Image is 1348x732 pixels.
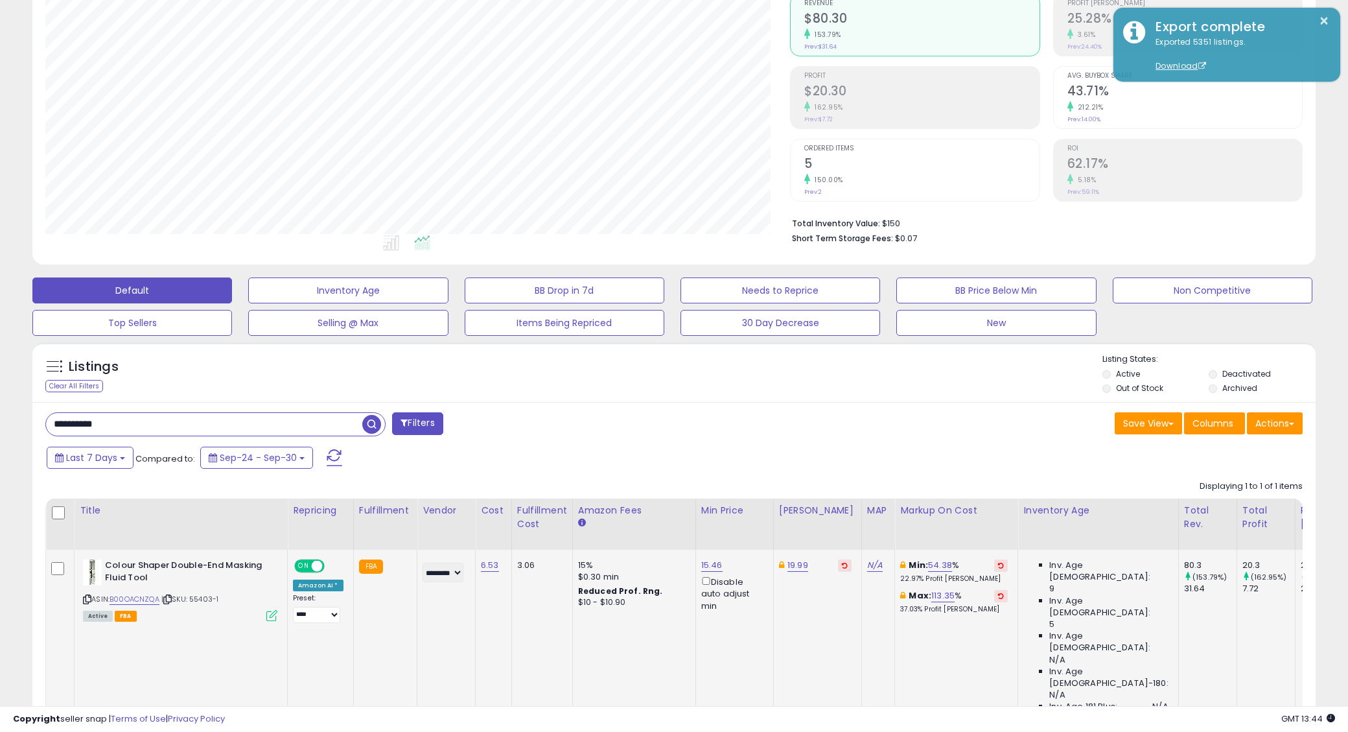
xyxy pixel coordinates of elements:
div: $0.30 min [578,571,686,583]
div: Markup on Cost [900,504,1012,517]
span: 2025-10-8 13:44 GMT [1281,713,1335,725]
p: 37.03% Profit [PERSON_NAME] [900,605,1008,614]
div: Amazon Fees [578,504,690,517]
div: Preset: [293,594,343,623]
div: seller snap | | [13,713,225,726]
span: OFF [323,561,343,572]
div: Total Profit [1242,504,1290,531]
span: Ordered Items [804,145,1039,152]
small: 162.95% [810,102,843,112]
a: 6.53 [481,559,499,572]
div: Min Price [701,504,768,517]
div: Fulfillment Cost [517,504,567,531]
th: CSV column name: cust_attr_2_Vendor [417,499,476,550]
button: Inventory Age [248,277,448,303]
small: FBA [359,560,383,574]
span: Inv. Age [DEMOGRAPHIC_DATA]: [1049,630,1168,654]
p: 22.97% Profit [PERSON_NAME] [900,574,1008,584]
p: Listing States: [1102,353,1316,366]
span: N/A [1049,689,1065,701]
div: Displaying 1 to 1 of 1 items [1200,480,1303,493]
small: (153.79%) [1192,572,1227,582]
small: 212.21% [1073,102,1104,112]
div: Clear All Filters [45,380,103,392]
div: % [900,560,1008,584]
h2: $80.30 [804,11,1039,29]
button: Default [32,277,232,303]
div: Disable auto adjust min [701,574,763,612]
span: Inv. Age 181 Plus: [1049,701,1117,713]
button: Items Being Repriced [465,310,664,336]
div: ASIN: [83,560,277,620]
div: 80.3 [1184,560,1237,571]
div: [PERSON_NAME] [779,504,856,517]
span: N/A [1152,701,1168,713]
span: | SKU: 55403-1 [161,594,218,604]
label: Archived [1222,383,1257,394]
a: Download [1156,60,1206,71]
div: Inventory Age [1023,504,1172,517]
span: Profit [804,73,1039,80]
h2: 5 [804,156,1039,174]
span: ROI [1067,145,1302,152]
div: % [900,590,1008,614]
div: $10 - $10.90 [578,597,686,608]
label: Active [1116,368,1140,379]
small: 150.00% [810,175,843,185]
div: 7.72 [1242,583,1295,595]
i: Revert to store-level Max Markup [998,593,1004,599]
span: Inv. Age [DEMOGRAPHIC_DATA]-180: [1049,666,1168,689]
span: FBA [115,611,137,622]
button: Needs to Reprice [680,277,880,303]
label: Deactivated [1222,368,1271,379]
div: Exported 5351 listings. [1146,36,1331,73]
a: 54.38 [928,559,952,572]
small: Prev: 24.40% [1067,43,1102,51]
button: Save View [1115,412,1182,434]
b: Max: [909,589,931,602]
button: Selling @ Max [248,310,448,336]
button: Filters [392,412,443,435]
b: Reduced Prof. Rng. [578,585,663,596]
button: Top Sellers [32,310,232,336]
div: Fulfillment [359,504,412,517]
small: Prev: 14.00% [1067,115,1100,123]
small: 153.79% [810,30,841,40]
strong: Copyright [13,713,60,725]
span: Avg. Buybox Share [1067,73,1302,80]
i: Revert to store-level Min Markup [998,562,1004,569]
span: 9 [1049,583,1054,595]
button: BB Drop in 7d [465,277,664,303]
span: Columns [1192,417,1233,430]
small: Prev: $31.64 [804,43,837,51]
button: New [896,310,1096,336]
button: Columns [1184,412,1245,434]
a: B00OACNZQA [110,594,159,605]
span: All listings currently available for purchase on Amazon [83,611,113,622]
div: Total Rev. [1184,504,1231,531]
small: Prev: 2 [804,188,822,196]
div: Cost [481,504,506,517]
small: Prev: $7.72 [804,115,833,123]
a: 15.46 [701,559,723,572]
span: N/A [1049,654,1065,666]
button: Non Competitive [1113,277,1312,303]
small: 5.18% [1073,175,1097,185]
li: $150 [792,215,1293,230]
a: N/A [867,559,883,572]
img: 41puOdsT2XL._SL40_.jpg [83,560,102,585]
small: Amazon Fees. [578,517,586,529]
b: Total Inventory Value: [792,218,880,229]
h2: 62.17% [1067,156,1302,174]
div: 31.64 [1184,583,1237,595]
th: The percentage added to the cost of goods (COGS) that forms the calculator for Min & Max prices. [895,499,1018,550]
h2: 25.28% [1067,11,1302,29]
span: Sep-24 - Sep-30 [220,451,297,464]
button: Last 7 Days [47,447,134,469]
span: 5 [1049,619,1054,630]
div: 3.06 [517,560,563,571]
span: Compared to: [135,453,195,465]
div: Amazon AI * [293,580,343,591]
button: × [1319,13,1329,29]
span: Last 7 Days [66,451,117,464]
